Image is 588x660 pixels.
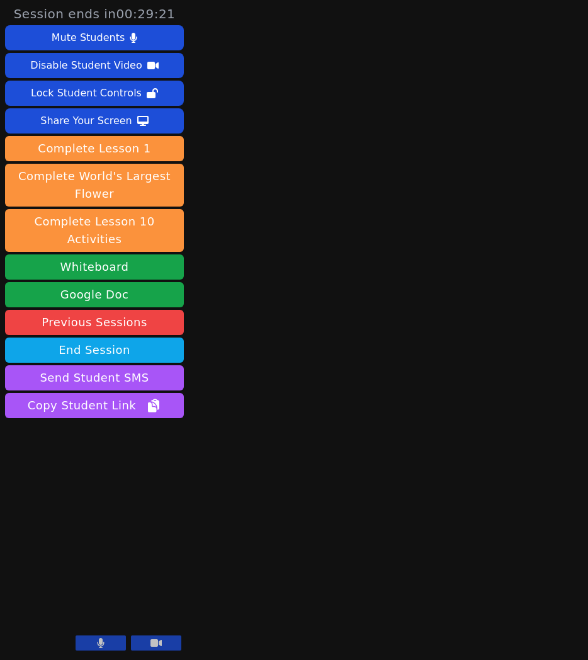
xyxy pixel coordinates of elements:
button: Complete Lesson 10 Activities [5,209,184,252]
a: Previous Sessions [5,310,184,335]
button: Complete World's Largest Flower [5,164,184,207]
span: Session ends in [14,5,176,23]
button: Complete Lesson 1 [5,136,184,161]
button: Copy Student Link [5,393,184,418]
div: Lock Student Controls [31,83,142,103]
div: Disable Student Video [30,55,142,76]
a: Google Doc [5,282,184,307]
button: End Session [5,338,184,363]
button: Lock Student Controls [5,81,184,106]
button: Share Your Screen [5,108,184,134]
button: Send Student SMS [5,365,184,390]
time: 00:29:21 [116,6,176,21]
button: Whiteboard [5,254,184,280]
button: Mute Students [5,25,184,50]
div: Share Your Screen [40,111,132,131]
button: Disable Student Video [5,53,184,78]
span: Copy Student Link [28,397,161,414]
div: Mute Students [52,28,125,48]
